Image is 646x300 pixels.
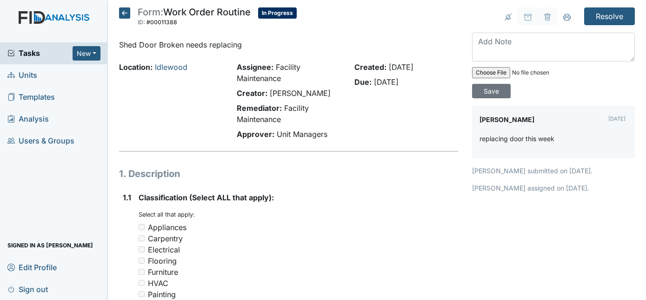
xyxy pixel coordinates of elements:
[374,77,399,87] span: [DATE]
[148,222,186,233] div: Appliances
[277,130,327,139] span: Unit Managers
[7,48,73,59] a: Tasks
[480,113,534,126] label: [PERSON_NAME]
[148,244,180,255] div: Electrical
[7,112,49,126] span: Analysis
[139,193,274,202] span: Classification (Select ALL that apply):
[119,62,153,72] strong: Location:
[7,90,55,104] span: Templates
[148,266,178,278] div: Furniture
[119,167,459,181] h1: 1. Description
[258,7,297,19] span: In Progress
[148,233,183,244] div: Carpentry
[123,192,131,203] label: 1.1
[237,62,273,72] strong: Assignee:
[119,39,459,50] p: Shed Door Broken needs replacing
[237,89,267,98] strong: Creator:
[354,77,372,87] strong: Due:
[139,224,145,230] input: Appliances
[73,46,100,61] button: New
[7,134,74,148] span: Users & Groups
[608,116,626,122] small: [DATE]
[138,19,145,26] span: ID:
[147,19,177,26] span: #00011388
[7,68,37,82] span: Units
[139,211,195,218] small: Select all that apply:
[237,103,282,113] strong: Remediator:
[472,183,635,193] p: [PERSON_NAME] assigned on [DATE].
[7,282,48,296] span: Sign out
[139,235,145,241] input: Carpentry
[7,238,93,252] span: Signed in as [PERSON_NAME]
[237,130,274,139] strong: Approver:
[139,258,145,264] input: Flooring
[472,84,511,98] input: Save
[148,278,168,289] div: HVAC
[270,89,331,98] span: [PERSON_NAME]
[389,62,413,72] span: [DATE]
[155,62,187,72] a: Idlewood
[480,134,554,143] p: replacing door this week
[138,7,251,28] div: Work Order Routine
[472,166,635,176] p: [PERSON_NAME] submitted on [DATE].
[139,280,145,286] input: HVAC
[148,255,177,266] div: Flooring
[354,62,386,72] strong: Created:
[139,291,145,297] input: Painting
[148,289,176,300] div: Painting
[139,246,145,252] input: Electrical
[7,260,57,274] span: Edit Profile
[138,7,163,18] span: Form:
[139,269,145,275] input: Furniture
[584,7,635,25] input: Resolve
